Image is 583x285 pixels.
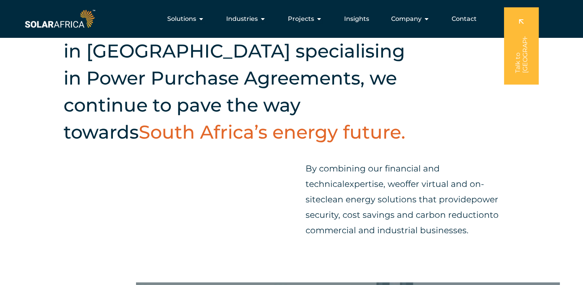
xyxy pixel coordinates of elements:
[226,14,258,24] span: Industries
[167,14,196,24] span: Solutions
[378,194,471,205] span: solutions that provide
[97,11,483,27] div: Menu Toggle
[139,121,405,143] span: South Africa’s energy future.
[391,14,422,24] span: Company
[383,179,385,189] span: ,
[64,10,427,146] h2: Starting as one of the only companies in [GEOGRAPHIC_DATA] specialising in Power Purchase Agreeme...
[306,163,440,189] span: By combining our financial and technical
[288,14,314,24] span: Projects
[97,11,483,27] nav: Menu
[452,14,477,24] a: Contact
[344,179,383,189] span: expertise
[321,194,375,205] span: clean energy
[388,179,400,189] span: we
[344,14,369,24] a: Insights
